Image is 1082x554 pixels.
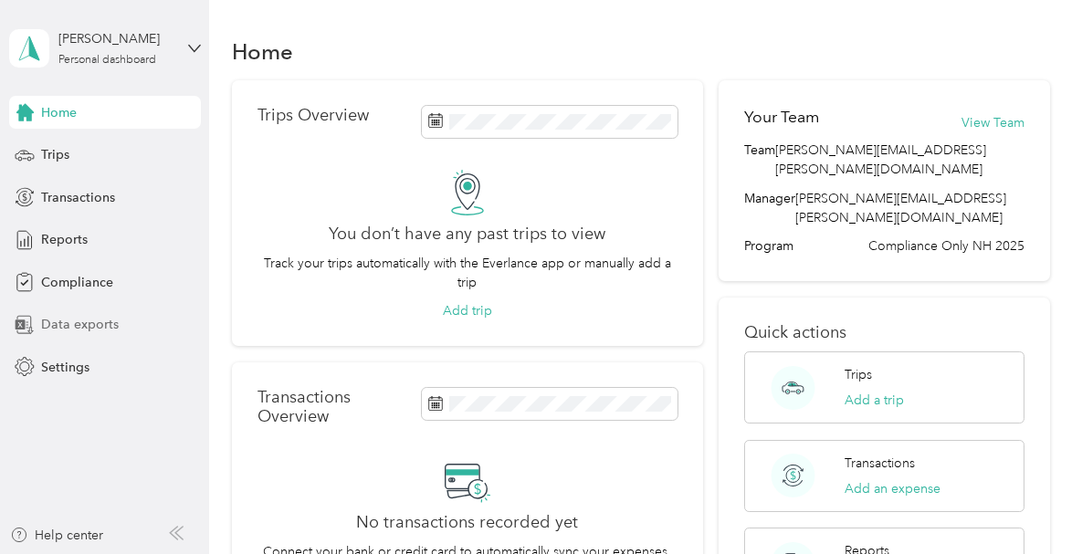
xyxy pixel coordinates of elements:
span: Data exports [41,315,119,334]
h2: No transactions recorded yet [356,513,578,532]
p: Transactions [845,454,915,473]
iframe: Everlance-gr Chat Button Frame [980,452,1082,554]
h2: Your Team [744,106,819,129]
h1: Home [232,42,293,61]
p: Trips [845,365,872,384]
span: Manager [744,189,795,227]
button: Add a trip [845,391,904,410]
button: Help center [10,526,103,545]
p: Track your trips automatically with the Everlance app or manually add a trip [257,254,678,292]
span: [PERSON_NAME][EMAIL_ADDRESS][PERSON_NAME][DOMAIN_NAME] [775,141,1024,179]
button: View Team [961,113,1024,132]
div: Personal dashboard [58,55,156,66]
span: [PERSON_NAME][EMAIL_ADDRESS][PERSON_NAME][DOMAIN_NAME] [795,191,1006,225]
button: Add trip [443,301,492,320]
span: Transactions [41,188,115,207]
span: Compliance Only NH 2025 [868,236,1024,256]
span: Program [744,236,793,256]
span: Trips [41,145,69,164]
h2: You don’t have any past trips to view [329,225,605,244]
p: Quick actions [744,323,1024,342]
p: Transactions Overview [257,388,412,426]
div: [PERSON_NAME] [58,29,173,48]
span: Team [744,141,775,179]
span: Reports [41,230,88,249]
span: Compliance [41,273,113,292]
p: Trips Overview [257,106,369,125]
button: Add an expense [845,479,940,498]
span: Settings [41,358,89,377]
span: Home [41,103,77,122]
